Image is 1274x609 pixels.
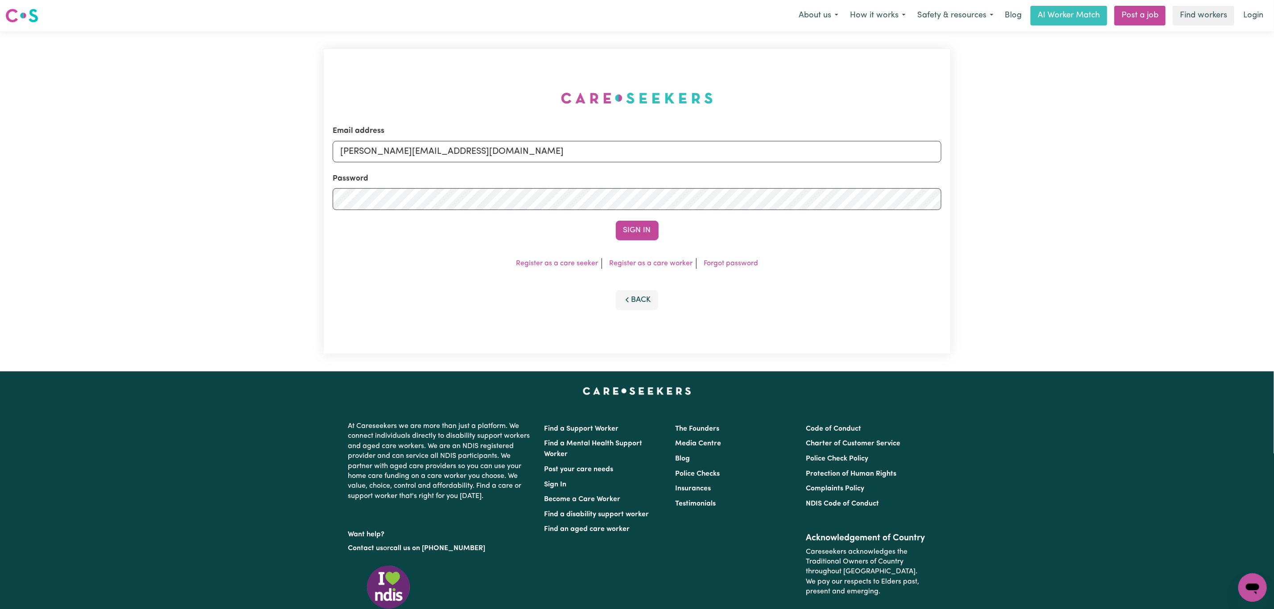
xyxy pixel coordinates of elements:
[1238,573,1267,602] iframe: Button to launch messaging window, conversation in progress
[1114,6,1166,25] a: Post a job
[333,125,384,137] label: Email address
[675,500,716,507] a: Testimonials
[348,526,534,539] p: Want help?
[806,455,868,462] a: Police Check Policy
[333,173,368,185] label: Password
[544,481,567,488] a: Sign In
[1238,6,1269,25] a: Login
[348,540,534,557] p: or
[675,470,720,477] a: Police Checks
[806,533,926,543] h2: Acknowledgement of Country
[544,425,619,432] a: Find a Support Worker
[675,485,711,492] a: Insurances
[844,6,911,25] button: How it works
[806,470,896,477] a: Protection of Human Rights
[806,425,861,432] a: Code of Conduct
[544,440,643,458] a: Find a Mental Health Support Worker
[793,6,844,25] button: About us
[675,440,721,447] a: Media Centre
[616,221,659,240] button: Sign In
[806,485,864,492] a: Complaints Policy
[390,545,486,552] a: call us on [PHONE_NUMBER]
[1173,6,1234,25] a: Find workers
[704,260,758,267] a: Forgot password
[348,545,383,552] a: Contact us
[806,440,900,447] a: Charter of Customer Service
[675,455,690,462] a: Blog
[609,260,693,267] a: Register as a care worker
[911,6,999,25] button: Safety & resources
[806,500,879,507] a: NDIS Code of Conduct
[5,5,38,26] a: Careseekers logo
[333,141,941,162] input: Email address
[516,260,598,267] a: Register as a care seeker
[806,543,926,601] p: Careseekers acknowledges the Traditional Owners of Country throughout [GEOGRAPHIC_DATA]. We pay o...
[544,496,621,503] a: Become a Care Worker
[5,8,38,24] img: Careseekers logo
[544,511,649,518] a: Find a disability support worker
[616,290,659,310] button: Back
[583,387,691,395] a: Careseekers home page
[348,418,534,505] p: At Careseekers we are more than just a platform. We connect individuals directly to disability su...
[999,6,1027,25] a: Blog
[544,466,614,473] a: Post your care needs
[675,425,719,432] a: The Founders
[1031,6,1107,25] a: AI Worker Match
[544,526,630,533] a: Find an aged care worker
